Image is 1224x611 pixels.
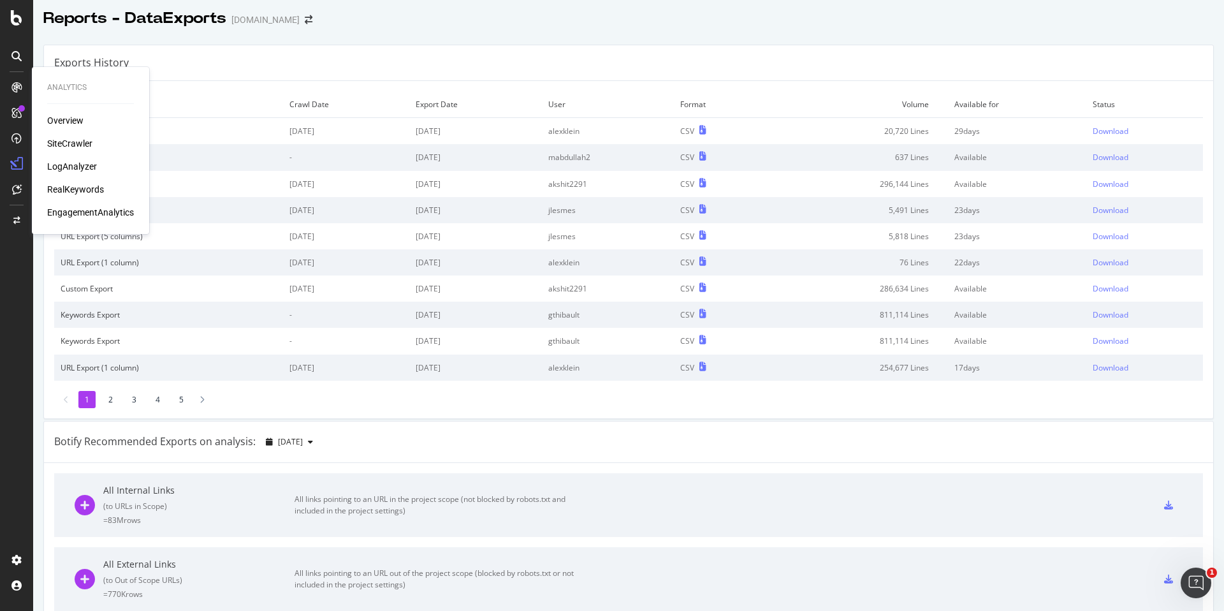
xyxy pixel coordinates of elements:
div: URL Export (5 columns) [61,205,277,216]
td: Export Type [54,91,283,118]
td: Format [674,91,768,118]
td: [DATE] [409,197,541,223]
a: EngagementAnalytics [47,206,134,219]
a: Download [1093,362,1197,373]
div: CSV [680,179,694,189]
div: LogAnalyzer [47,160,97,173]
td: gthibault [542,302,674,328]
div: CSV [680,257,694,268]
div: Botify Recommended Exports on analysis: [54,434,256,449]
td: User [542,91,674,118]
td: Export Date [409,91,541,118]
td: - [283,302,409,328]
div: Download [1093,335,1128,346]
div: CSV [680,205,694,216]
div: Download [1093,205,1128,216]
td: [DATE] [409,171,541,197]
td: [DATE] [283,118,409,145]
div: URL Export (5 columns) [61,231,277,242]
a: Overview [47,114,84,127]
a: Download [1093,152,1197,163]
td: - [283,144,409,170]
td: akshit2291 [542,276,674,302]
td: 29 days [948,118,1086,145]
div: SiteCrawler [47,137,92,150]
div: Keywords Export [61,152,277,163]
div: csv-export [1164,575,1173,584]
td: [DATE] [283,223,409,249]
td: 20,720 Lines [768,118,947,145]
div: Download [1093,309,1128,320]
td: 76 Lines [768,249,947,276]
td: [DATE] [283,197,409,223]
td: [DATE] [409,302,541,328]
div: CSV [680,126,694,136]
a: Download [1093,231,1197,242]
div: URL Export (8 columns) [61,126,277,136]
div: All links pointing to an URL in the project scope (not blocked by robots.txt and included in the ... [295,494,581,517]
div: Download [1093,152,1128,163]
td: - [283,328,409,354]
div: CSV [680,335,694,346]
div: Available [954,152,1080,163]
div: URL Export (1 column) [61,362,277,373]
div: All External Links [103,558,295,571]
div: Download [1093,257,1128,268]
div: Reports - DataExports [43,8,226,29]
div: Download [1093,179,1128,189]
div: Analytics [47,82,134,93]
iframe: Intercom live chat [1181,568,1211,598]
td: 5,491 Lines [768,197,947,223]
li: 1 [78,391,96,408]
div: All links pointing to an URL out of the project scope (blocked by robots.txt or not included in t... [295,568,581,591]
td: [DATE] [409,276,541,302]
div: Download [1093,231,1128,242]
td: Volume [768,91,947,118]
td: alexklein [542,355,674,381]
div: ( to URLs in Scope ) [103,501,295,512]
td: 811,114 Lines [768,302,947,328]
td: 23 days [948,223,1086,249]
li: 3 [126,391,143,408]
div: = 770K rows [103,589,295,600]
div: Exports History [54,55,129,70]
div: CSV [680,309,694,320]
td: mabdullah2 [542,144,674,170]
td: alexklein [542,249,674,276]
td: 17 days [948,355,1086,381]
td: Crawl Date [283,91,409,118]
td: jlesmes [542,223,674,249]
div: Available [954,309,1080,320]
td: 811,114 Lines [768,328,947,354]
td: [DATE] [283,171,409,197]
span: 2025 Aug. 16th [278,436,303,447]
td: Available for [948,91,1086,118]
td: [DATE] [409,223,541,249]
td: [DATE] [283,276,409,302]
div: arrow-right-arrow-left [305,15,312,24]
td: [DATE] [409,144,541,170]
div: CSV [680,231,694,242]
div: Download [1093,362,1128,373]
td: 296,144 Lines [768,171,947,197]
div: Available [954,283,1080,294]
td: [DATE] [409,355,541,381]
div: Download [1093,126,1128,136]
a: RealKeywords [47,183,104,196]
div: Custom Export [61,283,277,294]
div: Download [1093,283,1128,294]
div: Keywords Export [61,309,277,320]
td: Status [1086,91,1203,118]
div: = 83M rows [103,515,295,526]
td: [DATE] [283,249,409,276]
td: akshit2291 [542,171,674,197]
td: [DATE] [409,118,541,145]
td: 5,818 Lines [768,223,947,249]
a: Download [1093,179,1197,189]
a: Download [1093,257,1197,268]
td: jlesmes [542,197,674,223]
a: Download [1093,309,1197,320]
